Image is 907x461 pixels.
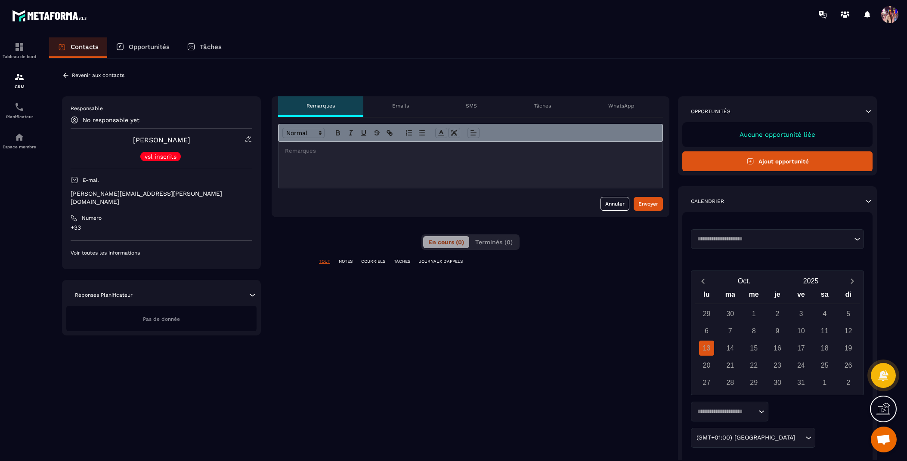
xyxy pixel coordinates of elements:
a: Contacts [49,37,107,58]
div: 7 [723,323,738,338]
img: formation [14,42,25,52]
div: 24 [793,358,808,373]
span: Pas de donnée [143,316,180,322]
div: Ouvrir le chat [871,427,897,452]
div: je [766,289,789,304]
div: 21 [723,358,738,373]
p: WhatsApp [608,102,635,109]
div: 20 [699,358,714,373]
div: Envoyer [638,200,658,208]
div: sa [813,289,836,304]
div: Calendar wrapper [695,289,860,390]
div: 19 [841,341,856,356]
div: 27 [699,375,714,390]
div: 9 [770,323,785,338]
div: 31 [793,375,808,390]
p: NOTES [339,258,353,264]
div: 5 [841,306,856,321]
div: 23 [770,358,785,373]
button: Envoyer [634,197,663,211]
div: ve [789,289,813,304]
div: 18 [817,341,832,356]
p: No responsable yet [83,117,139,123]
p: Emails [392,102,409,109]
div: 1 [817,375,832,390]
p: Tâches [534,102,551,109]
button: Previous month [695,275,711,287]
p: Responsable [71,105,252,112]
div: 14 [723,341,738,356]
p: Contacts [71,43,99,51]
div: me [742,289,766,304]
div: 1 [746,306,762,321]
p: Opportunités [129,43,170,51]
p: Espace membre [2,144,37,149]
div: 8 [746,323,762,338]
p: Tâches [200,43,222,51]
div: 2 [841,375,856,390]
p: Aucune opportunité liée [691,131,864,138]
div: 29 [746,375,762,390]
div: Search for option [691,229,864,249]
div: 25 [817,358,832,373]
p: E-mail [83,177,99,184]
div: 22 [746,358,762,373]
div: 3 [793,306,808,321]
a: formationformationTableau de bord [2,35,37,65]
p: Revenir aux contacts [72,72,124,78]
div: 15 [746,341,762,356]
input: Search for option [694,407,756,416]
button: Terminés (0) [470,236,518,248]
div: ma [718,289,742,304]
a: Opportunités [107,37,178,58]
div: 26 [841,358,856,373]
p: SMS [466,102,477,109]
img: automations [14,132,25,142]
div: 12 [841,323,856,338]
button: Open months overlay [711,274,777,289]
button: Next month [844,275,860,287]
a: [PERSON_NAME] [133,136,190,144]
span: En cours (0) [428,239,464,246]
div: 30 [723,306,738,321]
div: Calendar days [695,306,860,390]
p: Planificateur [2,114,37,119]
div: lu [695,289,718,304]
p: Remarques [306,102,335,109]
div: 30 [770,375,785,390]
p: Numéro [82,215,102,221]
p: TÂCHES [394,258,410,264]
img: logo [12,8,90,24]
a: schedulerschedulerPlanificateur [2,95,37,126]
p: Calendrier [691,198,724,205]
span: Terminés (0) [475,239,513,246]
img: scheduler [14,102,25,112]
a: Tâches [178,37,230,58]
p: TOUT [319,258,330,264]
div: 28 [723,375,738,390]
div: 6 [699,323,714,338]
p: [PERSON_NAME][EMAIL_ADDRESS][PERSON_NAME][DOMAIN_NAME] [71,190,252,206]
div: Search for option [691,402,768,421]
p: Voir toutes les informations [71,249,252,256]
div: di [836,289,860,304]
div: 13 [699,341,714,356]
p: Tableau de bord [2,54,37,59]
button: Annuler [601,197,629,211]
img: formation [14,72,25,82]
button: En cours (0) [423,236,469,248]
a: automationsautomationsEspace membre [2,126,37,156]
input: Search for option [797,433,803,443]
div: 29 [699,306,714,321]
p: vsl inscrits [145,154,176,160]
p: JOURNAUX D'APPELS [419,258,463,264]
p: CRM [2,84,37,89]
button: Open years overlay [777,274,844,289]
div: 2 [770,306,785,321]
div: Search for option [691,428,815,448]
p: COURRIELS [361,258,385,264]
input: Search for option [694,235,852,243]
div: 4 [817,306,832,321]
div: 16 [770,341,785,356]
a: formationformationCRM [2,65,37,95]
